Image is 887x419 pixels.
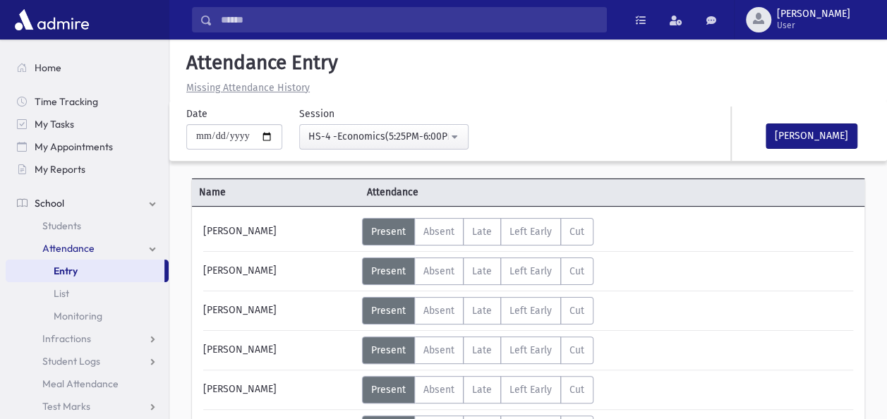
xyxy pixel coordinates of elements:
span: Cut [569,305,584,317]
span: User [777,20,850,31]
span: My Tasks [35,118,74,130]
a: Infractions [6,327,169,350]
span: Monitoring [54,310,102,322]
span: Meal Attendance [42,377,119,390]
div: [PERSON_NAME] [196,376,362,403]
span: Present [371,344,406,356]
a: Home [6,56,169,79]
span: Absent [423,344,454,356]
a: Attendance [6,237,169,260]
span: Late [472,265,492,277]
span: Left Early [509,265,552,277]
span: Present [371,226,406,238]
div: AttTypes [362,257,593,285]
span: Left Early [509,344,552,356]
span: Cut [569,344,584,356]
span: Present [371,384,406,396]
button: HS-4 -Economics(5:25PM-6:00PM) [299,124,469,150]
span: Absent [423,384,454,396]
div: [PERSON_NAME] [196,218,362,245]
span: Cut [569,226,584,238]
div: [PERSON_NAME] [196,257,362,285]
u: Missing Attendance History [186,82,310,94]
a: Entry [6,260,164,282]
span: Absent [423,226,454,238]
a: List [6,282,169,305]
span: Absent [423,265,454,277]
button: [PERSON_NAME] [766,123,857,149]
span: Entry [54,265,78,277]
span: School [35,197,64,209]
span: List [54,287,69,300]
label: Session [299,107,334,121]
a: Time Tracking [6,90,169,113]
input: Search [212,7,606,32]
span: Present [371,265,406,277]
span: Students [42,219,81,232]
a: Student Logs [6,350,169,372]
div: AttTypes [362,376,593,403]
div: HS-4 -Economics(5:25PM-6:00PM) [308,129,448,144]
a: Students [6,214,169,237]
span: Attendance [360,185,528,200]
span: Left Early [509,226,552,238]
a: My Reports [6,158,169,181]
a: Missing Attendance History [181,82,310,94]
span: Late [472,344,492,356]
a: Monitoring [6,305,169,327]
span: Late [472,226,492,238]
span: Student Logs [42,355,100,368]
a: My Appointments [6,135,169,158]
span: Cut [569,265,584,277]
span: Absent [423,305,454,317]
div: AttTypes [362,336,593,364]
span: My Appointments [35,140,113,153]
a: Meal Attendance [6,372,169,395]
span: Name [192,185,360,200]
div: AttTypes [362,218,593,245]
div: [PERSON_NAME] [196,336,362,364]
span: Attendance [42,242,95,255]
img: AdmirePro [11,6,92,34]
div: [PERSON_NAME] [196,297,362,324]
span: Late [472,305,492,317]
span: Home [35,61,61,74]
a: Test Marks [6,395,169,418]
span: Time Tracking [35,95,98,108]
label: Date [186,107,207,121]
span: Left Early [509,305,552,317]
div: AttTypes [362,297,593,324]
span: Test Marks [42,400,90,413]
span: [PERSON_NAME] [777,8,850,20]
span: My Reports [35,163,85,176]
a: My Tasks [6,113,169,135]
span: Present [371,305,406,317]
h5: Attendance Entry [181,51,876,75]
span: Infractions [42,332,91,345]
a: School [6,192,169,214]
